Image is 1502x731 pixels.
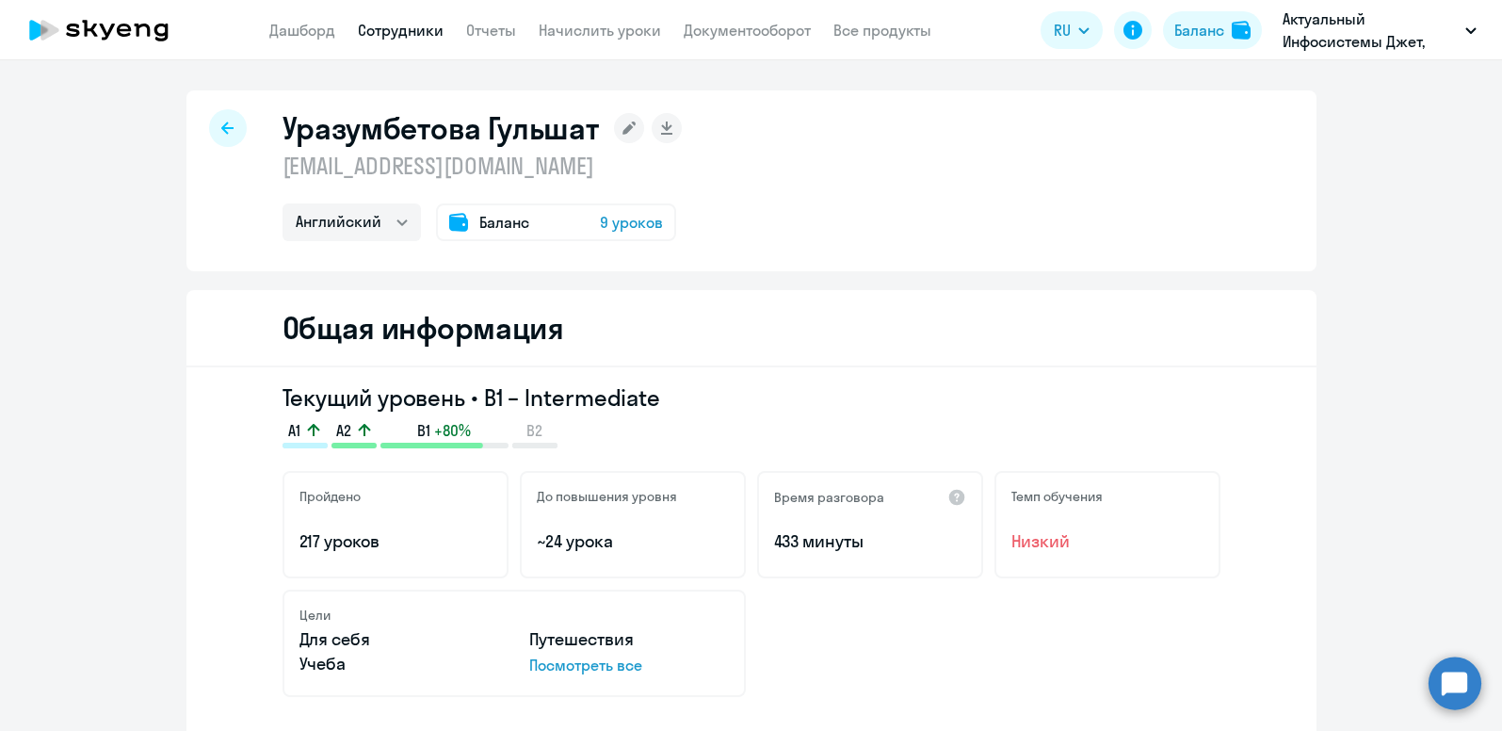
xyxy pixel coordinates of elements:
p: Путешествия [529,627,729,652]
p: 433 минуты [774,529,966,554]
div: Баланс [1174,19,1224,41]
h5: Пройдено [299,488,361,505]
button: Актуальный Инфосистемы Джет, ИНФОСИСТЕМЫ ДЖЕТ, АО [1273,8,1486,53]
h5: Цели [299,607,331,624]
a: Дашборд [269,21,335,40]
a: Все продукты [833,21,931,40]
a: Отчеты [466,21,516,40]
span: 9 уроков [600,211,663,234]
span: A1 [288,420,300,441]
p: Посмотреть все [529,654,729,676]
span: A2 [336,420,351,441]
p: Учеба [299,652,499,676]
span: B1 [417,420,430,441]
span: +80% [434,420,471,441]
h2: Общая информация [283,309,564,347]
h5: До повышения уровня [537,488,677,505]
p: Актуальный Инфосистемы Джет, ИНФОСИСТЕМЫ ДЖЕТ, АО [1283,8,1458,53]
p: Для себя [299,627,499,652]
h5: Время разговора [774,489,884,506]
a: Сотрудники [358,21,444,40]
button: RU [1041,11,1103,49]
button: Балансbalance [1163,11,1262,49]
p: 217 уроков [299,529,492,554]
h3: Текущий уровень • B1 – Intermediate [283,382,1220,413]
a: Начислить уроки [539,21,661,40]
h5: Темп обучения [1011,488,1103,505]
h1: Уразумбетова Гульшат [283,109,599,147]
span: Баланс [479,211,529,234]
a: Документооборот [684,21,811,40]
p: ~24 урока [537,529,729,554]
img: balance [1232,21,1251,40]
span: B2 [526,420,542,441]
span: RU [1054,19,1071,41]
p: [EMAIL_ADDRESS][DOMAIN_NAME] [283,151,682,181]
span: Низкий [1011,529,1203,554]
